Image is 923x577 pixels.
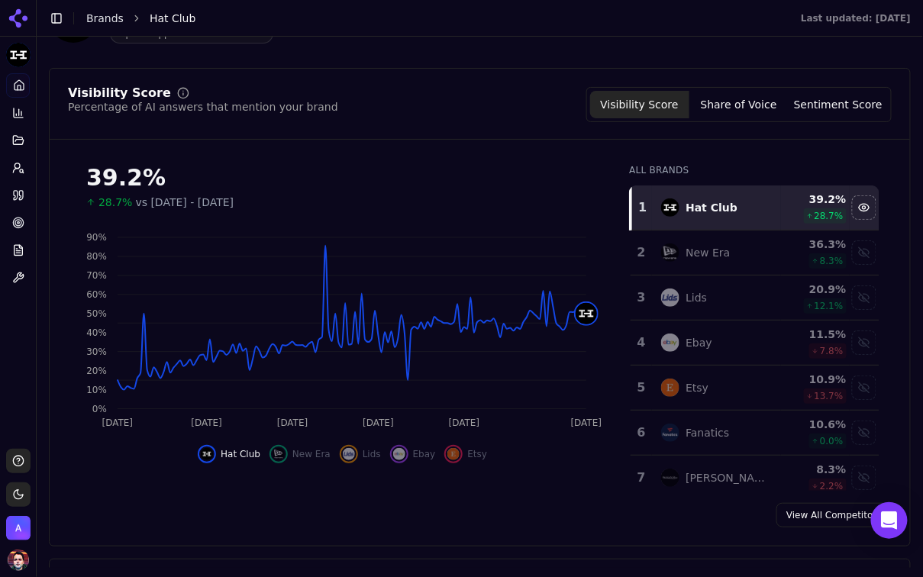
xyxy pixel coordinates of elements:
[784,417,847,432] div: 10.6 %
[820,480,844,492] span: 2.2 %
[86,308,107,319] tspan: 50%
[86,270,107,281] tspan: 70%
[631,411,879,456] tr: 6fanaticsFanatics10.6%0.0%Show fanatics data
[661,288,679,307] img: lids
[444,445,487,463] button: Show etsy data
[661,469,679,487] img: mitchell & ness
[86,232,107,243] tspan: 90%
[6,43,31,67] button: Current brand: Hat Club
[198,445,260,463] button: Hide hat club data
[820,345,844,357] span: 7.8 %
[631,185,879,230] tr: 1hat clubHat Club39.2%28.7%Hide hat club data
[277,417,308,428] tspan: [DATE]
[98,195,132,210] span: 28.7%
[102,417,133,428] tspan: [DATE]
[686,380,708,395] div: Etsy
[661,243,679,262] img: new era
[801,12,911,24] div: Last updated: [DATE]
[637,243,646,262] div: 2
[6,516,31,540] img: Admin
[776,503,892,527] a: View All Competitors
[852,376,876,400] button: Show etsy data
[343,448,355,460] img: lids
[6,43,31,67] img: Hat Club
[637,424,646,442] div: 6
[269,445,331,463] button: Show new era data
[631,366,879,411] tr: 5etsyEtsy10.9%13.7%Show etsy data
[686,470,771,485] div: [PERSON_NAME] & [PERSON_NAME]
[590,91,689,118] button: Visibility Score
[852,240,876,265] button: Show new era data
[784,237,847,252] div: 36.3 %
[150,11,195,26] span: Hat Club
[637,469,646,487] div: 7
[661,379,679,397] img: etsy
[8,550,29,571] img: Deniz Ozcan
[784,462,847,477] div: 8.3 %
[292,448,331,460] span: New Era
[686,335,712,350] div: Ebay
[631,456,879,501] tr: 7mitchell & ness[PERSON_NAME] & [PERSON_NAME]8.3%2.2%Show mitchell & ness data
[363,448,381,460] span: Lids
[86,366,107,376] tspan: 20%
[390,445,436,463] button: Show ebay data
[576,303,597,324] img: hat club
[86,164,599,192] div: 39.2%
[413,448,436,460] span: Ebay
[6,516,31,540] button: Open organization switcher
[631,230,879,276] tr: 2new eraNew Era36.3%8.3%Show new era data
[871,502,908,539] div: Open Intercom Messenger
[135,195,234,210] span: vs [DATE] - [DATE]
[571,417,602,428] tspan: [DATE]
[363,417,394,428] tspan: [DATE]
[661,424,679,442] img: fanatics
[638,198,646,217] div: 1
[637,334,646,352] div: 4
[689,91,789,118] button: Share of Voice
[784,282,847,297] div: 20.9 %
[789,91,888,118] button: Sentiment Score
[686,290,707,305] div: Lids
[661,334,679,352] img: ebay
[637,379,646,397] div: 5
[449,417,479,428] tspan: [DATE]
[852,466,876,490] button: Show mitchell & ness data
[686,200,737,215] div: Hat Club
[192,417,222,428] tspan: [DATE]
[68,87,171,99] div: Visibility Score
[92,404,107,414] tspan: 0%
[447,448,460,460] img: etsy
[631,276,879,321] tr: 3lidsLids20.9%12.1%Show lids data
[852,195,876,220] button: Hide hat club data
[393,448,405,460] img: ebay
[686,245,730,260] div: New Era
[784,372,847,387] div: 10.9 %
[629,164,879,176] div: All Brands
[86,251,107,262] tspan: 80%
[784,192,847,207] div: 39.2 %
[273,448,285,460] img: new era
[68,99,338,114] div: Percentage of AI answers that mention your brand
[784,327,847,342] div: 11.5 %
[86,11,770,26] nav: breadcrumb
[637,288,646,307] div: 3
[86,327,107,338] tspan: 40%
[815,210,844,222] span: 28.7 %
[852,330,876,355] button: Show ebay data
[467,448,487,460] span: Etsy
[661,198,679,217] img: hat club
[852,285,876,310] button: Show lids data
[86,385,107,395] tspan: 10%
[820,255,844,267] span: 8.3 %
[820,435,844,447] span: 0.0 %
[852,421,876,445] button: Show fanatics data
[86,289,107,300] tspan: 60%
[86,347,107,357] tspan: 30%
[8,550,29,571] button: Open user button
[201,448,213,460] img: hat club
[815,390,844,402] span: 13.7 %
[815,300,844,312] span: 12.1 %
[86,12,124,24] a: Brands
[221,448,260,460] span: Hat Club
[686,425,729,440] div: Fanatics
